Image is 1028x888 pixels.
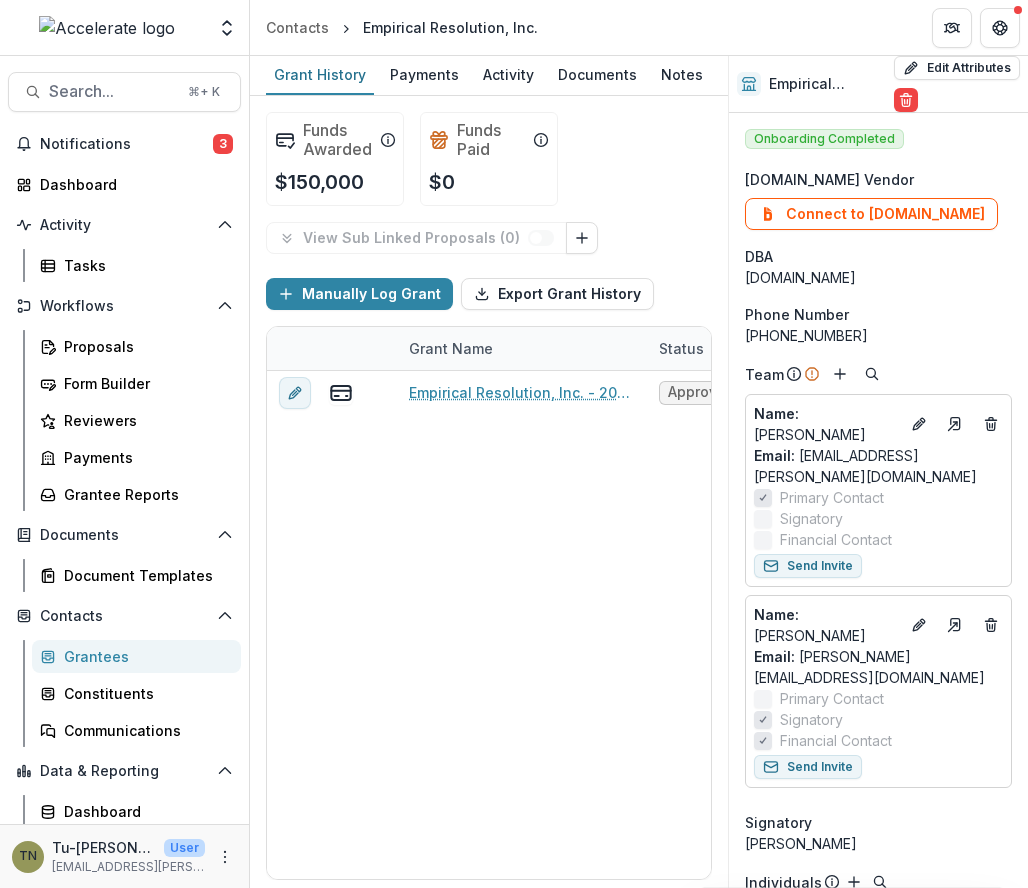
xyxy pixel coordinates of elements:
button: Connect to [DOMAIN_NAME] [745,198,998,230]
span: Phone Number [745,304,849,325]
a: Document Templates [32,559,241,592]
a: Go to contact [939,609,971,641]
a: Go to contact [939,408,971,440]
button: Get Help [980,8,1020,48]
button: Open Documents [8,519,241,551]
button: Open Workflows [8,290,241,322]
button: Open entity switcher [213,8,241,48]
div: Grant Name [397,327,647,370]
span: Onboarding Completed [745,129,904,149]
div: Tasks [64,255,225,276]
a: Tasks [32,249,241,282]
div: Proposals [64,336,225,357]
span: Name : [754,606,799,623]
button: Delete [894,88,918,112]
p: $0 [429,167,455,197]
h2: Funds Paid [457,121,525,159]
div: Documents [550,60,645,89]
div: [PERSON_NAME] [745,833,1012,854]
a: Constituents [32,677,241,710]
p: Team [745,364,784,385]
button: Partners [932,8,972,48]
a: Dashboard [8,168,241,201]
button: More [213,845,237,869]
p: [EMAIL_ADDRESS][PERSON_NAME][DOMAIN_NAME] [52,858,205,876]
a: Payments [32,441,241,474]
button: Open Activity [8,209,241,241]
span: Activity [40,217,209,234]
button: Edit [907,613,931,637]
button: Deletes [979,412,1003,436]
div: Dashboard [40,174,225,195]
span: [DOMAIN_NAME] Vendor [745,169,914,190]
a: Payments [382,56,467,95]
nav: breadcrumb [258,13,546,42]
span: Email: [754,447,795,464]
button: edit [279,377,311,409]
a: Grant History [266,56,374,95]
a: Documents [550,56,645,95]
div: Notes [653,60,711,89]
span: Financial Contact [780,730,892,751]
p: View Sub Linked Proposals ( 0 ) [303,230,528,247]
h2: Empirical Resolution, Inc. [769,76,886,93]
a: Proposals [32,330,241,363]
a: Grantee Reports [32,478,241,511]
p: [PERSON_NAME] [754,403,899,445]
p: Tu-[PERSON_NAME] [52,837,156,858]
button: view-payments [329,381,353,405]
span: Documents [40,527,209,544]
span: Workflows [40,298,209,315]
a: Form Builder [32,367,241,400]
div: Status [647,327,797,370]
div: Communications [64,720,225,741]
button: Deletes [979,613,1003,637]
button: Edit [907,412,931,436]
span: Primary Contact [780,487,884,508]
span: Signatory [745,812,812,833]
div: Payments [64,447,225,468]
span: 3 [213,134,233,154]
button: Edit Attributes [894,56,1020,80]
a: Reviewers [32,404,241,437]
div: [PHONE_NUMBER] [745,325,1012,346]
p: [PERSON_NAME] [754,604,899,646]
a: Notes [653,56,711,95]
a: Communications [32,714,241,747]
span: DBA [745,246,773,267]
span: Notifications [40,136,213,153]
button: Send Invite [754,755,862,779]
div: Grantee Reports [64,484,225,505]
a: Activity [475,56,542,95]
div: Empirical Resolution, Inc. [363,17,538,38]
button: Link Grants [566,222,598,254]
h2: Funds Awarded [303,121,372,159]
button: View Sub Linked Proposals (0) [266,222,567,254]
button: Export Grant History [461,278,654,310]
div: Status [647,338,716,359]
div: Document Templates [64,565,225,586]
button: Open Contacts [8,600,241,632]
a: Dashboard [32,795,241,828]
div: Grantees [64,646,225,667]
span: Signatory [780,508,843,529]
span: Contacts [40,608,209,625]
span: Financial Contact [780,529,892,550]
a: Email: [PERSON_NAME][EMAIL_ADDRESS][DOMAIN_NAME] [754,646,1003,688]
div: Form Builder [64,373,225,394]
button: Open Data & Reporting [8,755,241,787]
button: Search [860,362,884,386]
div: Contacts [266,17,329,38]
span: Email: [754,648,795,665]
div: Reviewers [64,410,225,431]
span: Approved [668,384,735,401]
img: Accelerate logo [39,16,175,40]
div: Constituents [64,683,225,704]
div: Payments [382,60,467,89]
a: Empirical Resolution, Inc. - 2025 - Call for Effective Technology Grant Application [409,382,635,403]
span: Search... [49,82,176,101]
a: Name: [PERSON_NAME] [754,604,899,646]
p: User [164,839,205,857]
span: Name : [754,405,799,422]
